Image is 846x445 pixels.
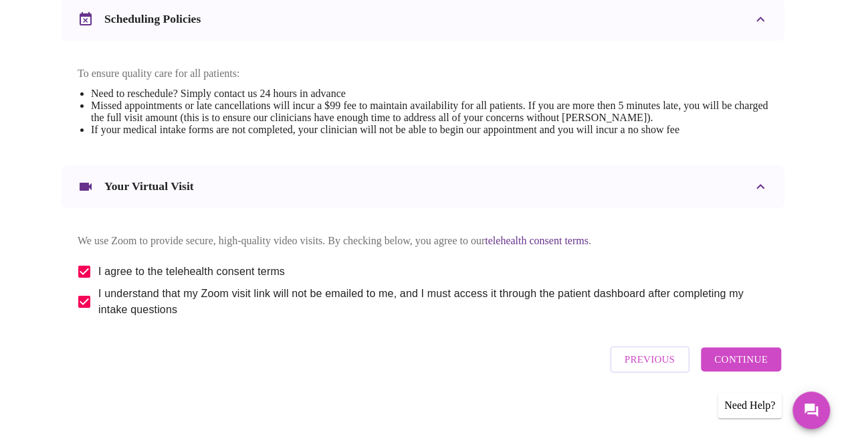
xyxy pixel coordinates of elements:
p: We use Zoom to provide secure, high-quality video visits. By checking below, you agree to our . [78,235,768,247]
span: I understand that my Zoom visit link will not be emailed to me, and I must access it through the ... [98,286,758,318]
button: Previous [610,346,690,373]
h3: Scheduling Policies [104,12,201,26]
button: Continue [701,347,781,371]
span: Previous [625,351,675,368]
li: Missed appointments or late cancellations will incur a $99 fee to maintain availability for all p... [91,100,768,124]
span: I agree to the telehealth consent terms [98,264,285,280]
div: Need Help? [718,393,782,418]
h3: Your Virtual Visit [104,179,194,193]
p: To ensure quality care for all patients: [78,68,768,80]
div: Your Virtual Visit [62,165,784,208]
li: If your medical intake forms are not completed, your clinician will not be able to begin our appo... [91,124,768,136]
a: telehealth consent terms [485,235,589,246]
li: Need to reschedule? Simply contact us 24 hours in advance [91,88,768,100]
span: Continue [714,351,768,368]
button: Messages [792,391,830,429]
